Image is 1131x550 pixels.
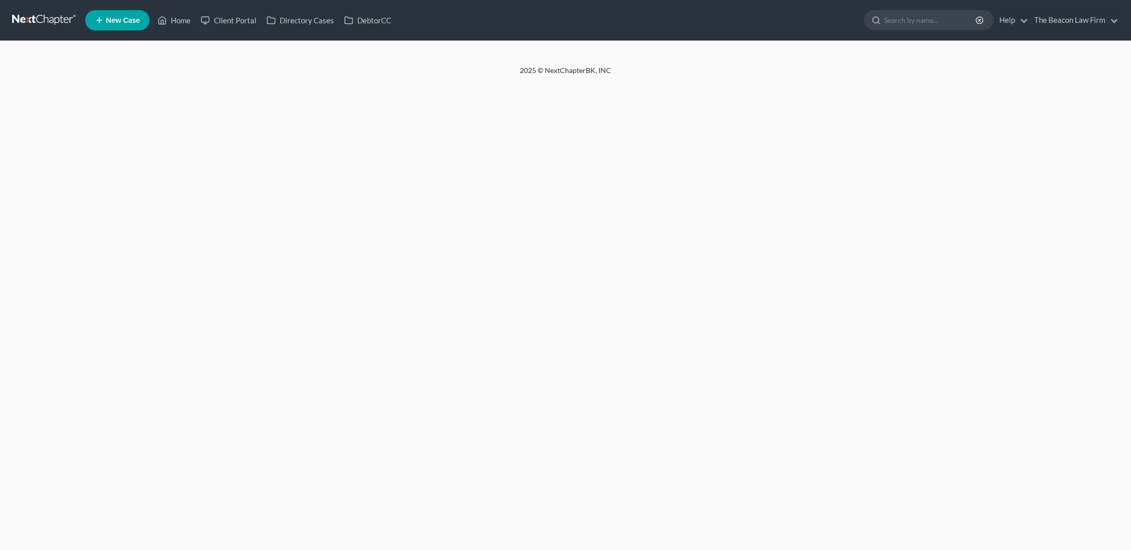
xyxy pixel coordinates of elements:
input: Search by name... [884,11,977,29]
a: Help [994,11,1028,29]
a: Home [153,11,196,29]
a: Client Portal [196,11,261,29]
a: The Beacon Law Firm [1029,11,1118,29]
a: Directory Cases [261,11,339,29]
span: New Case [106,17,140,24]
a: DebtorCC [339,11,396,29]
div: 2025 © NextChapterBK, INC [277,65,854,84]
